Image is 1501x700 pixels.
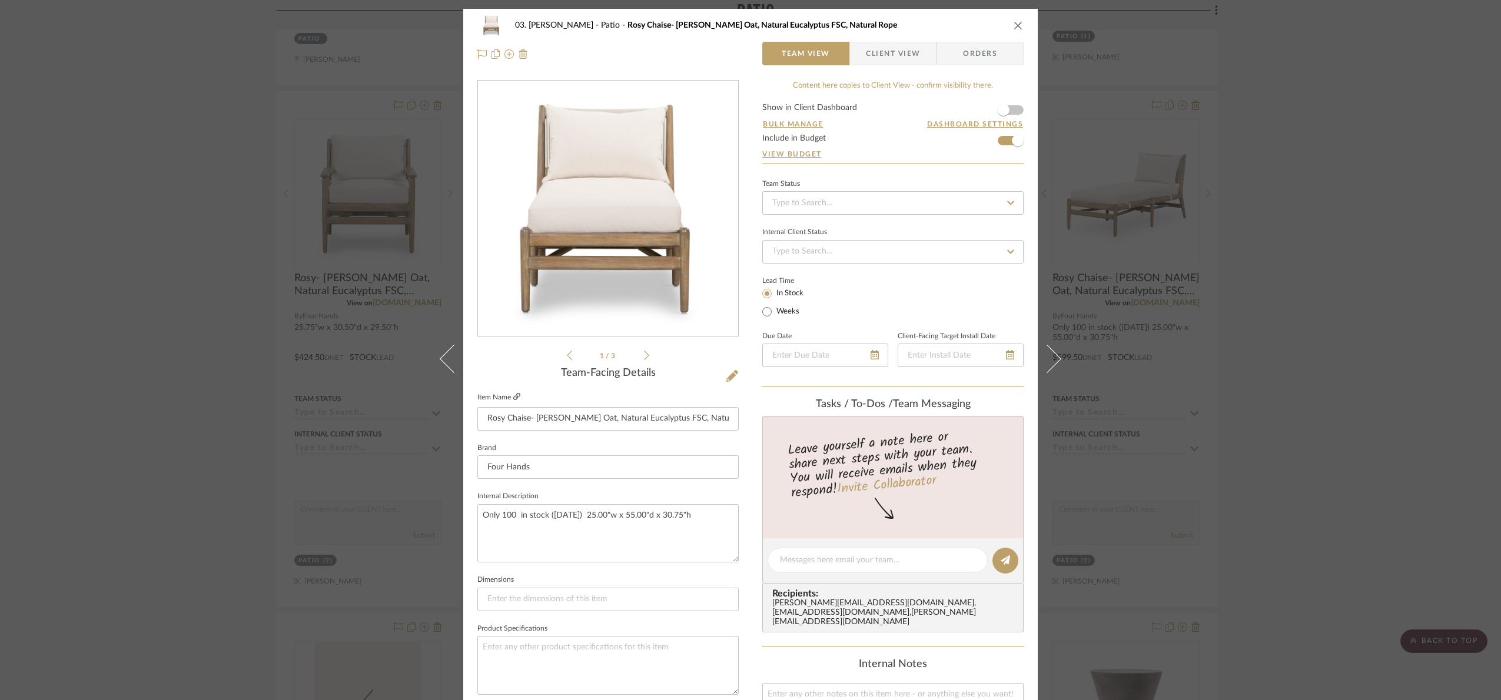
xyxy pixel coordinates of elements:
[762,80,1024,92] div: Content here copies to Client View - confirm visibility there.
[836,471,937,500] a: Invite Collaborator
[600,352,606,359] span: 1
[762,240,1024,264] input: Type to Search…
[774,306,799,317] label: Weeks
[515,21,601,29] span: 03. [PERSON_NAME]
[762,119,824,129] button: Bulk Manage
[816,399,893,409] span: Tasks / To-Dos /
[762,191,1024,215] input: Type to Search…
[761,424,1025,503] div: Leave yourself a note here or share next steps with your team. You will receive emails when they ...
[477,445,496,451] label: Brand
[611,352,617,359] span: 3
[762,344,888,367] input: Enter Due Date
[477,407,739,431] input: Enter Item Name
[477,392,520,402] label: Item Name
[480,81,736,336] img: adea7bda-6ac1-48b0-ad1b-fa4621953f2f_436x436.jpg
[762,181,800,187] div: Team Status
[772,588,1018,599] span: Recipients:
[762,398,1024,411] div: team Messaging
[762,275,823,286] label: Lead Time
[519,49,528,59] img: Remove from project
[477,626,547,632] label: Product Specifications
[782,42,830,65] span: Team View
[601,21,627,29] span: Patio
[898,334,995,339] label: Client-Facing Target Install Date
[477,14,506,37] img: adea7bda-6ac1-48b0-ad1b-fa4621953f2f_48x40.jpg
[478,81,738,336] div: 0
[477,367,739,380] div: Team-Facing Details
[762,334,792,339] label: Due Date
[926,119,1024,129] button: Dashboard Settings
[1013,20,1024,31] button: close
[898,344,1024,367] input: Enter Install Date
[627,21,897,29] span: Rosy Chaise- [PERSON_NAME] Oat, Natural Eucalyptus FSC, Natural Rope
[477,588,739,611] input: Enter the dimensions of this item
[762,286,823,319] mat-radio-group: Select item type
[762,149,1024,159] a: View Budget
[606,352,611,359] span: /
[772,599,1018,627] div: [PERSON_NAME][EMAIL_ADDRESS][DOMAIN_NAME] , [EMAIL_ADDRESS][DOMAIN_NAME] , [PERSON_NAME][EMAIL_AD...
[477,455,739,479] input: Enter Brand
[477,494,539,499] label: Internal Description
[866,42,920,65] span: Client View
[762,658,1024,671] div: Internal Notes
[477,577,514,583] label: Dimensions
[950,42,1010,65] span: Orders
[762,229,827,235] div: Internal Client Status
[774,288,803,299] label: In Stock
